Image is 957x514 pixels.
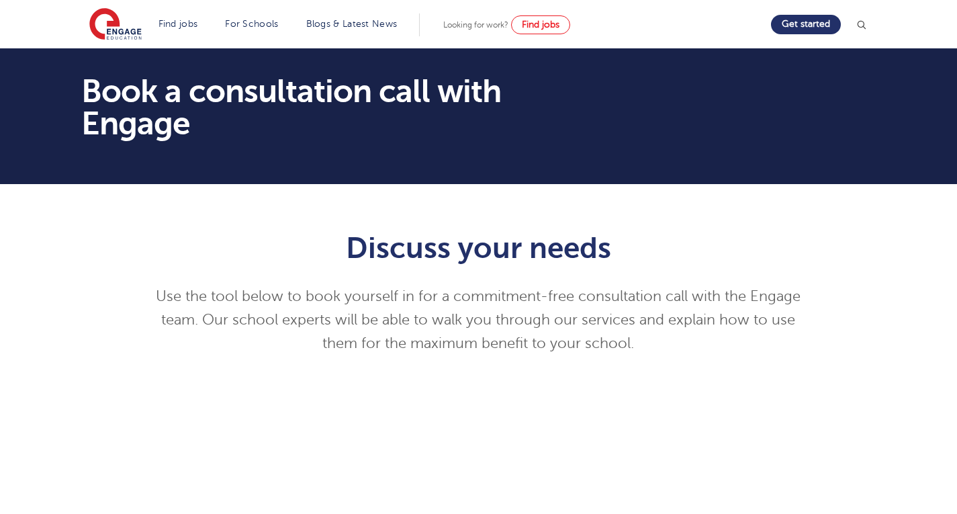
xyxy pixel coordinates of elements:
[771,15,841,34] a: Get started
[225,19,278,29] a: For Schools
[522,19,559,30] span: Find jobs
[306,19,398,29] a: Blogs & Latest News
[158,19,198,29] a: Find jobs
[511,15,570,34] a: Find jobs
[149,285,808,355] p: Use the tool below to book yourself in for a commitment-free consultation call with the Engage te...
[443,20,508,30] span: Looking for work?
[149,231,808,265] h1: Discuss your needs
[89,8,142,42] img: Engage Education
[81,75,604,140] h1: Book a consultation call with Engage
